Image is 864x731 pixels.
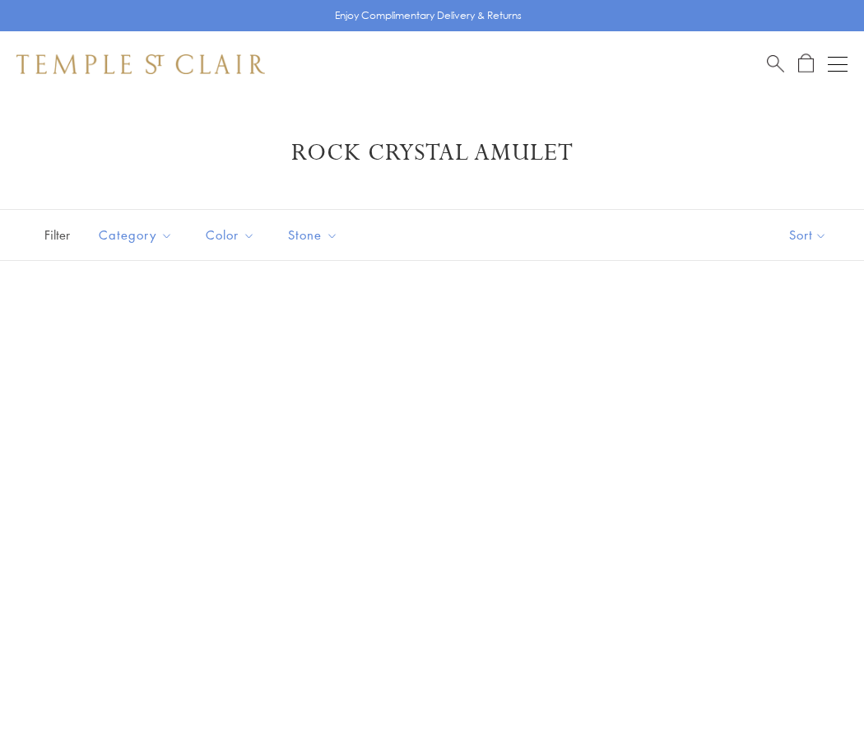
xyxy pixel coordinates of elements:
[276,217,351,254] button: Stone
[798,54,814,74] a: Open Shopping Bag
[197,225,267,245] span: Color
[767,54,784,74] a: Search
[280,225,351,245] span: Stone
[828,54,848,74] button: Open navigation
[41,138,823,168] h1: Rock Crystal Amulet
[16,54,265,74] img: Temple St. Clair
[86,217,185,254] button: Category
[752,210,864,260] button: Show sort by
[335,7,522,24] p: Enjoy Complimentary Delivery & Returns
[193,217,267,254] button: Color
[91,225,185,245] span: Category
